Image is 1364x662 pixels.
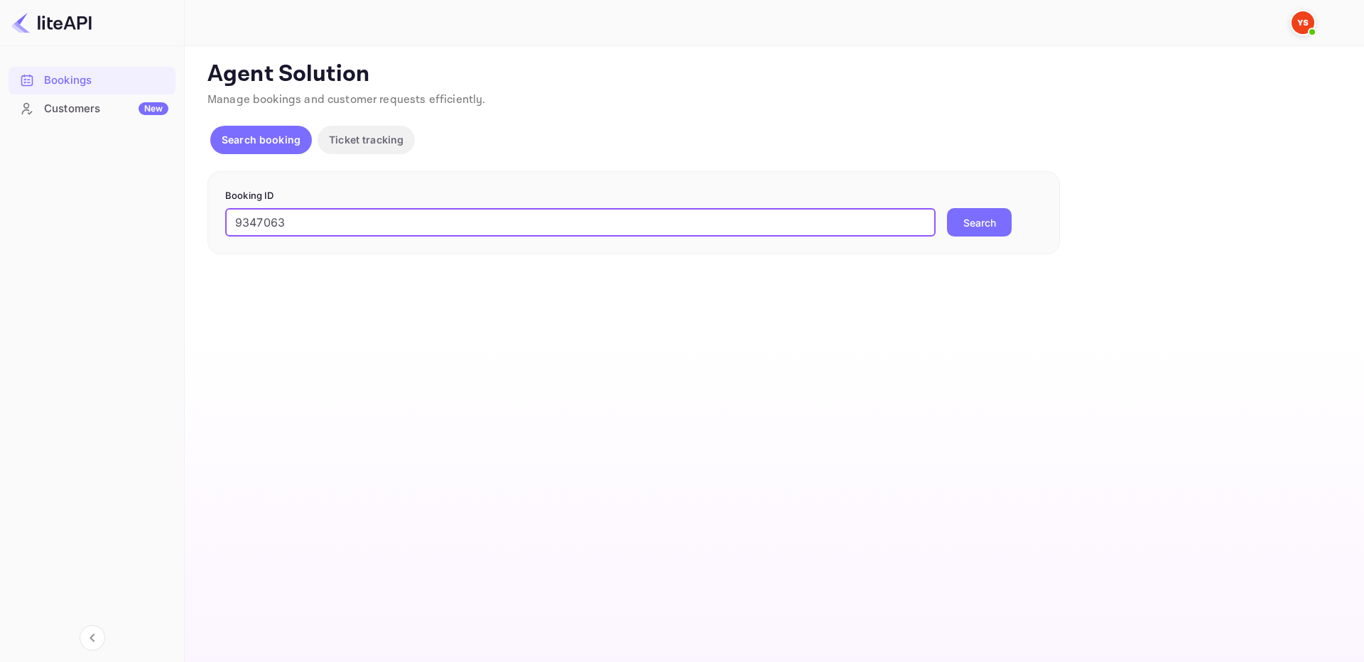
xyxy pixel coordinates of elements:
button: Collapse navigation [80,625,105,651]
img: LiteAPI logo [11,11,92,34]
span: Manage bookings and customer requests efficiently. [207,92,486,107]
img: Yandex Support [1292,11,1314,34]
div: Bookings [44,72,168,89]
p: Booking ID [225,189,1042,203]
a: Bookings [9,67,175,93]
input: Enter Booking ID (e.g., 63782194) [225,208,936,237]
p: Ticket tracking [329,132,404,147]
div: Customers [44,101,168,117]
a: CustomersNew [9,95,175,121]
div: CustomersNew [9,95,175,123]
p: Search booking [222,132,301,147]
p: Agent Solution [207,60,1338,89]
div: New [139,102,168,115]
div: Bookings [9,67,175,94]
button: Search [947,208,1012,237]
